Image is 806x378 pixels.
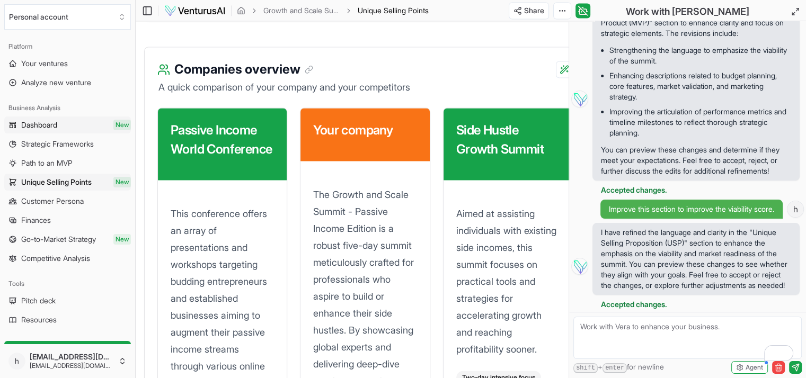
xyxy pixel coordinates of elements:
[21,77,91,88] span: Analyze new venture
[601,145,791,176] p: You can preview these changes and determine if they meet your expectations. Feel free to accept, ...
[21,58,68,69] span: Your ventures
[358,5,429,16] span: Unique Selling Points
[573,363,598,373] kbd: shift
[4,193,131,210] a: Customer Persona
[113,120,131,130] span: New
[4,250,131,267] a: Competitive Analysis
[4,100,131,116] div: Business Analysis
[592,185,800,195] div: Accepted changes.
[21,215,51,226] span: Finances
[601,7,791,39] p: I have refined the content in the "Minimum Viable Product (MVP)" section to enhance clarity and f...
[4,231,131,248] a: Go-to-Market StrategyNew
[313,121,417,140] h3: Your company
[237,5,429,16] nav: breadcrumb
[4,341,131,362] a: Upgrade to Pro
[113,177,131,187] span: New
[4,116,131,133] a: DashboardNew
[157,80,573,95] p: A quick comparison of your company and your competitors
[113,234,131,245] span: New
[8,353,25,370] span: h
[609,204,774,214] span: Improve this section to improve the viability score.
[30,362,114,370] span: [EMAIL_ADDRESS][DOMAIN_NAME]
[4,311,131,328] a: Resources
[592,299,800,310] div: Accepted changes.
[4,275,131,292] div: Tools
[4,55,131,72] a: Your ventures
[571,91,588,107] img: Vera
[626,4,749,19] h2: Work with [PERSON_NAME]
[21,177,92,187] span: Unique Selling Points
[263,5,340,16] a: Growth and Scale Summit
[4,4,131,30] button: Select an organization
[174,60,313,79] h3: Companies overview
[524,5,544,16] span: Share
[4,348,131,374] button: h[EMAIL_ADDRESS][DOMAIN_NAME][EMAIL_ADDRESS][DOMAIN_NAME]
[787,201,803,217] span: h
[609,104,791,140] li: Improving the articulation of performance metrics and timeline milestones to reflect thorough str...
[609,68,791,104] li: Enhancing descriptions related to budget planning, core features, market validation, and marketin...
[4,292,131,309] a: Pitch deck
[4,38,131,55] div: Platform
[21,120,57,130] span: Dashboard
[21,295,56,306] span: Pitch deck
[509,2,549,19] button: Share
[21,158,73,168] span: Path to an MVP
[171,121,274,159] h3: Passive Income World Conference
[4,136,131,152] a: Strategic Frameworks
[571,258,588,275] img: Vera
[456,205,560,358] p: Aimed at assisting individuals with existing side incomes, this summit focuses on practical tools...
[30,352,114,362] span: [EMAIL_ADDRESS][DOMAIN_NAME]
[573,362,664,373] span: + for newline
[164,4,226,17] img: logo
[4,155,131,172] a: Path to an MVP
[4,212,131,229] a: Finances
[21,314,57,325] span: Resources
[21,196,84,206] span: Customer Persona
[609,43,791,68] li: Strengthening the language to emphasize the viability of the summit.
[21,234,96,245] span: Go-to-Market Strategy
[358,6,429,15] span: Unique Selling Points
[4,174,131,191] a: Unique Selling PointsNew
[603,363,627,373] kbd: enter
[573,317,802,359] textarea: To enrich screen reader interactions, please activate Accessibility in Grammarly extension settings
[4,74,131,91] a: Analyze new venture
[456,121,560,159] h3: Side Hustle Growth Summit
[21,139,94,149] span: Strategic Frameworks
[21,253,90,264] span: Competitive Analysis
[731,361,768,374] button: Agent
[746,363,763,372] span: Agent
[601,227,791,291] span: I have refined the language and clarity in the "Unique Selling Proposition (USP)" section to enha...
